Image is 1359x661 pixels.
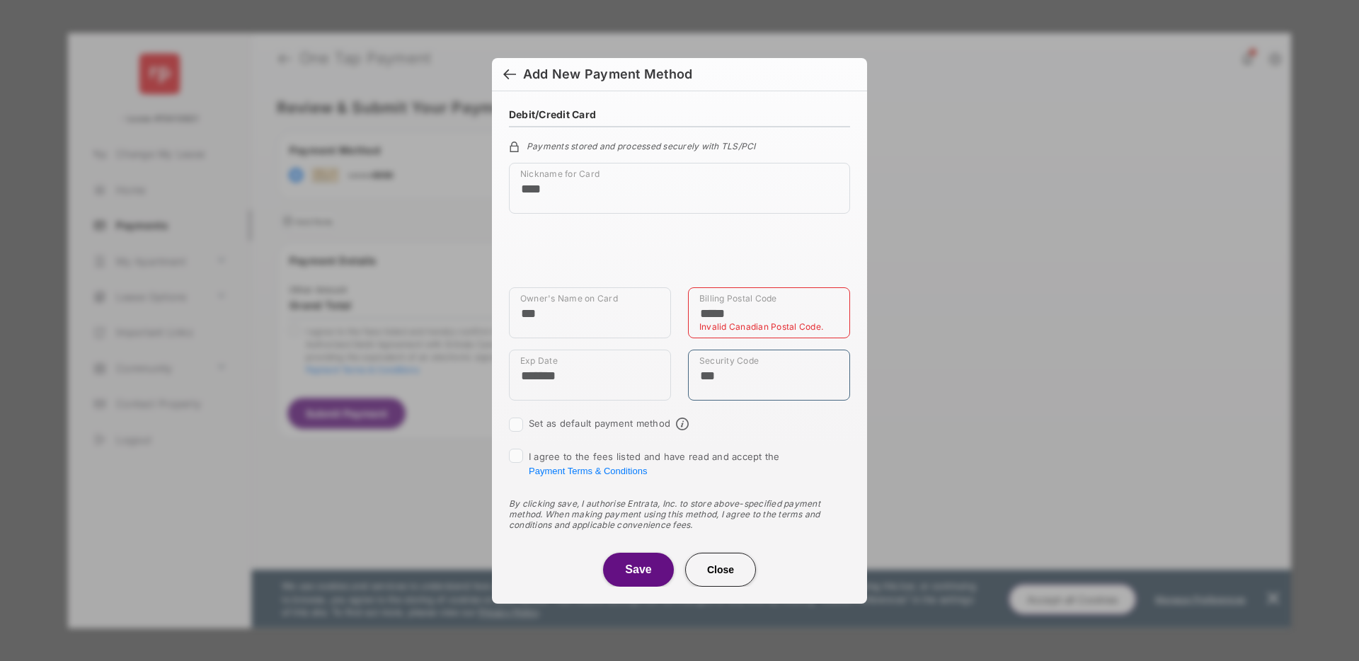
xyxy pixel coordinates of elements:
div: By clicking save, I authorise Entrata, Inc. to store above-specified payment method. When making ... [509,498,850,530]
label: Set as default payment method [529,418,670,429]
span: Default payment method info [676,418,689,430]
button: Save [603,553,674,587]
iframe: Credit card field [509,225,850,287]
h4: Debit/Credit Card [509,108,596,120]
span: I agree to the fees listed and have read and accept the [529,451,780,476]
button: Close [685,553,756,587]
div: Add New Payment Method [523,67,692,82]
button: I agree to the fees listed and have read and accept the [529,466,647,476]
div: Payments stored and processed securely with TLS/PCI [509,139,850,151]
